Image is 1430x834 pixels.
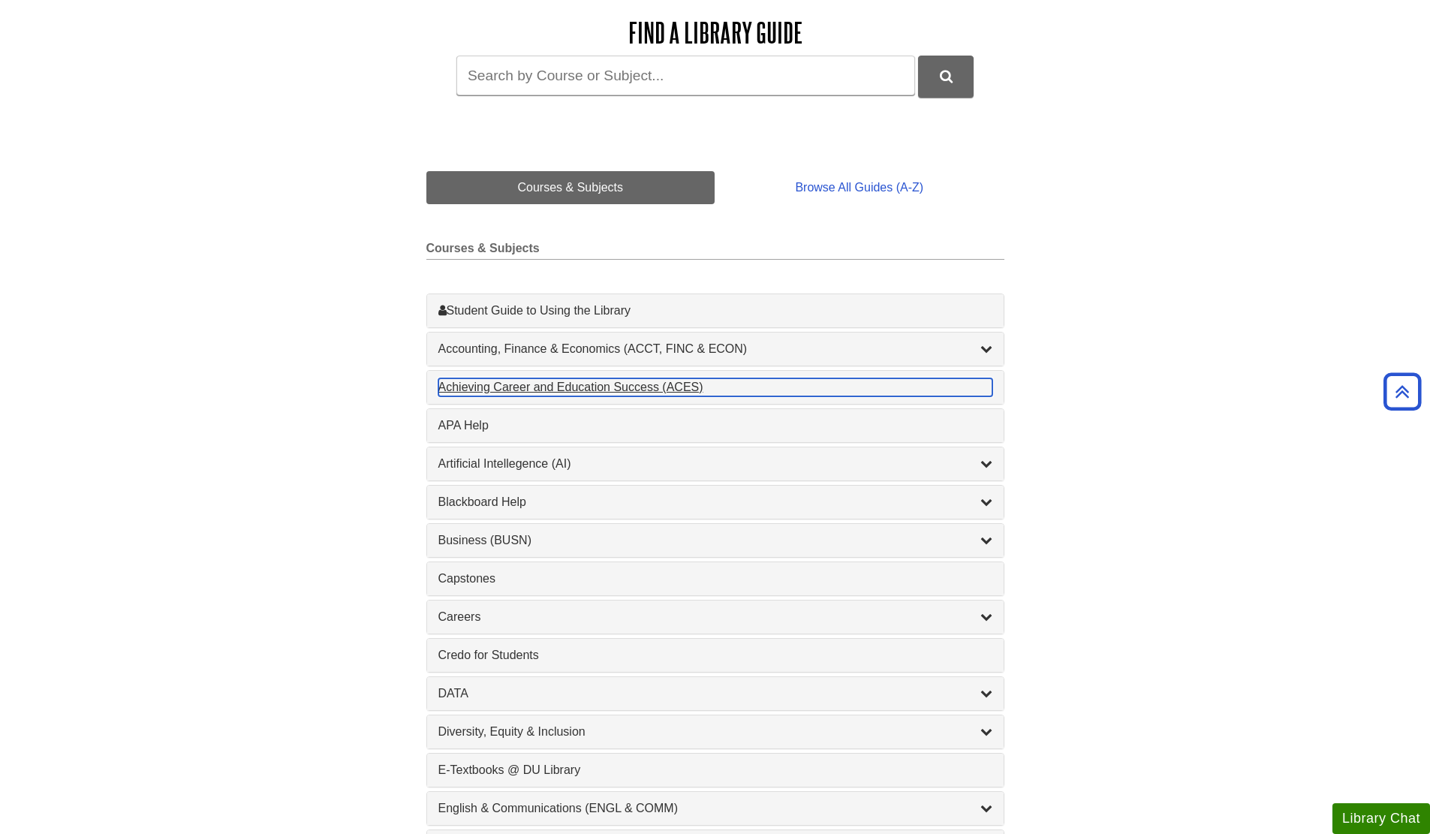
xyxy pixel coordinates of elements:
[940,70,953,83] i: Search Library Guides
[438,531,992,549] a: Business (BUSN)
[918,56,974,97] button: DU Library Guides Search
[438,378,992,396] a: Achieving Career and Education Success (ACES)
[426,242,1004,260] h2: Courses & Subjects
[426,17,1004,48] h2: Find a Library Guide
[438,646,992,664] a: Credo for Students
[438,761,992,779] a: E-Textbooks @ DU Library
[438,340,992,358] a: Accounting, Finance & Economics (ACCT, FINC & ECON)
[438,799,992,817] a: English & Communications (ENGL & COMM)
[438,455,992,473] a: Artificial Intellegence (AI)
[438,493,992,511] a: Blackboard Help
[438,570,992,588] a: Capstones
[426,171,715,204] a: Courses & Subjects
[438,723,992,741] a: Diversity, Equity & Inclusion
[1332,803,1430,834] button: Library Chat
[1378,381,1426,402] a: Back to Top
[438,608,992,626] a: Careers
[438,417,992,435] a: APA Help
[438,685,992,703] a: DATA
[438,302,992,320] a: Student Guide to Using the Library
[715,171,1004,204] a: Browse All Guides (A-Z)
[456,56,915,95] input: Search by Course or Subject...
